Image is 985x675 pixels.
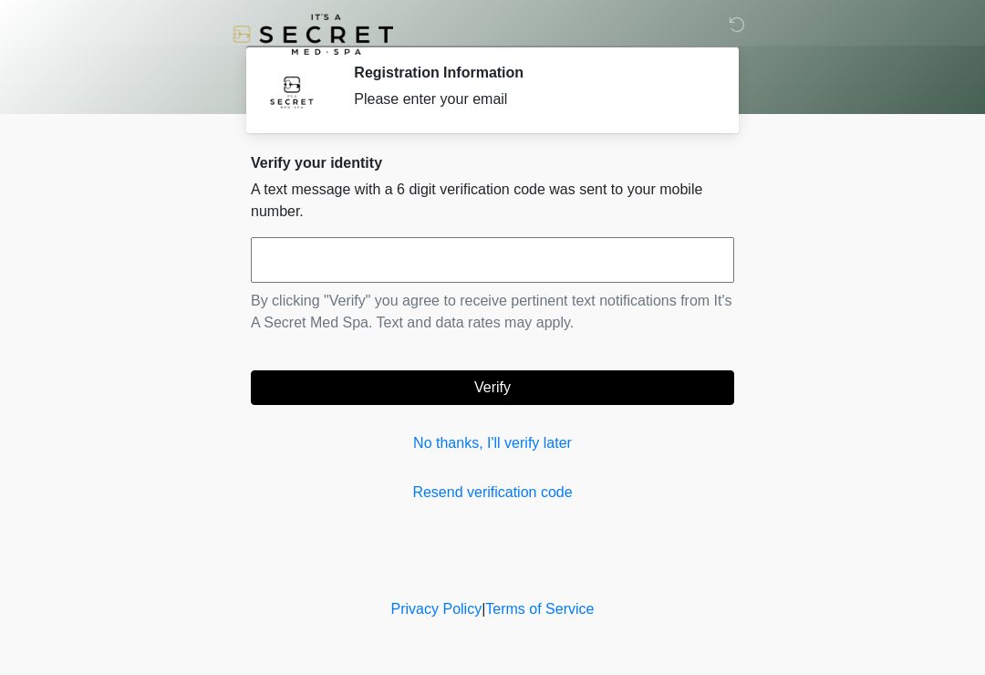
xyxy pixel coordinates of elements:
a: Terms of Service [485,601,594,617]
p: By clicking "Verify" you agree to receive pertinent text notifications from It's A Secret Med Spa... [251,290,734,334]
img: Agent Avatar [264,64,319,119]
a: | [482,601,485,617]
h2: Verify your identity [251,154,734,171]
p: A text message with a 6 digit verification code was sent to your mobile number. [251,179,734,223]
div: Please enter your email [354,88,707,110]
h2: Registration Information [354,64,707,81]
a: No thanks, I'll verify later [251,432,734,454]
a: Resend verification code [251,482,734,504]
img: It's A Secret Med Spa Logo [233,14,393,55]
button: Verify [251,370,734,405]
a: Privacy Policy [391,601,482,617]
